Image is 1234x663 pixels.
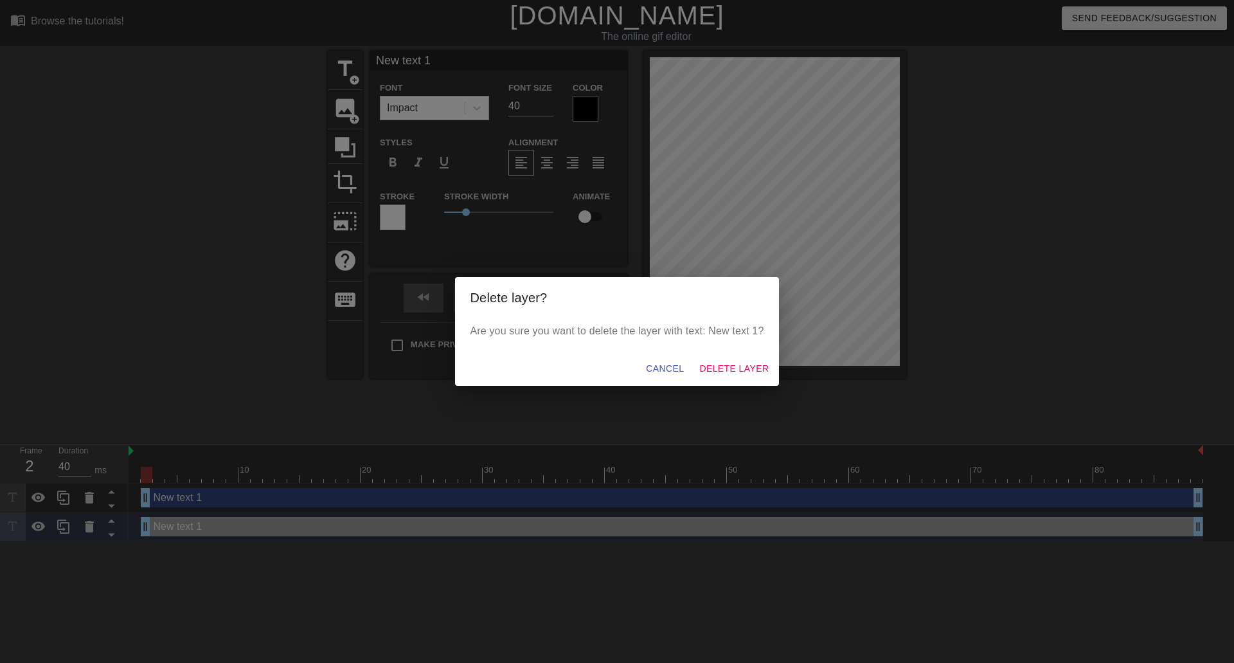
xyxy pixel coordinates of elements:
[470,287,764,308] h2: Delete layer?
[699,361,769,377] span: Delete Layer
[641,357,689,381] button: Cancel
[470,323,764,339] p: Are you sure you want to delete the layer with text: New text 1?
[694,357,774,381] button: Delete Layer
[646,361,684,377] span: Cancel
